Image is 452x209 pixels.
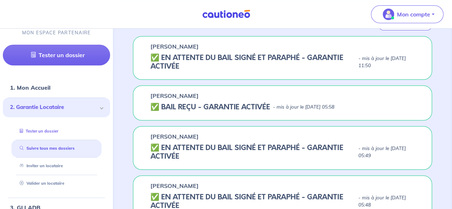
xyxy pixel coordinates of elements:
[11,178,101,190] div: Valider un locataire
[358,194,414,209] p: - mis à jour le [DATE] 05:48
[150,54,355,71] h5: ✅️️️ EN ATTENTE DU BAIL SIGNÉ ET PARAPHÉ - GARANTIE ACTIVÉE
[273,104,334,111] p: - mis à jour le [DATE] 05:58
[11,143,101,155] div: Suivre tous mes dossiers
[11,125,101,137] div: Tester un dossier
[150,181,199,190] p: [PERSON_NAME]
[150,54,414,71] div: state: CONTRACT-SIGNED, Context: NOT-LESSOR,IS-GL-CAUTION
[150,103,414,111] div: state: CONTRACT-VALIDATED, Context: NOT-LESSOR,IS-GL-CAUTION
[10,84,50,91] a: 1. Mon Accueil
[150,132,199,141] p: [PERSON_NAME]
[17,129,58,134] a: Tester un dossier
[17,181,64,186] a: Valider un locataire
[371,5,443,23] button: illu_account_valid_menu.svgMon compte
[383,9,394,20] img: illu_account_valid_menu.svg
[3,45,110,66] a: Tester un dossier
[358,145,414,159] p: - mis à jour le [DATE] 05:49
[199,10,253,19] img: Cautioneo
[150,103,270,111] h5: ✅ BAIL REÇU - GARANTIE ACTIVÉE
[397,10,430,19] p: Mon compte
[3,98,110,118] div: 2. Garantie Locataire
[150,91,199,100] p: [PERSON_NAME]
[17,164,63,169] a: Inviter un locataire
[150,144,355,161] h5: ✅️️️ EN ATTENTE DU BAIL SIGNÉ ET PARAPHÉ - GARANTIE ACTIVÉE
[150,42,199,51] p: [PERSON_NAME]
[3,81,110,95] div: 1. Mon Accueil
[150,144,414,161] div: state: CONTRACT-SIGNED, Context: NOT-LESSOR,FINISHED
[11,160,101,172] div: Inviter un locataire
[17,146,75,151] a: Suivre tous mes dossiers
[358,55,414,69] p: - mis à jour le [DATE] 11:50
[22,30,91,36] p: MON ESPACE PARTENAIRE
[10,104,98,112] span: 2. Garantie Locataire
